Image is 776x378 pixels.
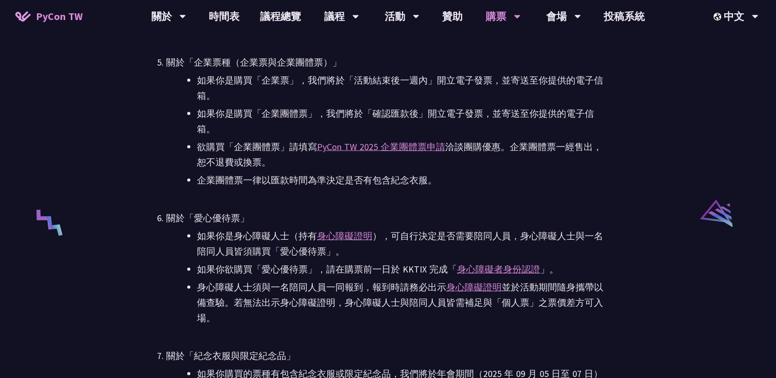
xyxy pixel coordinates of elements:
[197,106,610,136] li: 如果你是購買「企業團體票」，我們將於「確認匯款後」開立電子發票，並寄送至你提供的電子信箱。
[713,13,724,20] img: Locale Icon
[457,263,540,275] a: 身心障礙者身份認證
[197,279,610,325] li: 身心障礙人士須與一名陪同人員一同報到，報到時請務必出示 並於活動期間隨身攜帶以備查驗。若無法出示身心障礙證明，身心障礙人士與陪同人員皆需補足與「個人票」之票價差方可入場。
[15,11,31,22] img: Home icon of PyCon TW 2025
[197,261,610,277] li: 如果你欲購買「愛心優待票」，請在購票前一日於 KKTIX 完成「 」。
[197,139,610,170] li: 欲購買「企業團體票」請填寫 洽談團購優惠。企業團體票一經售出，恕不退費或換票。
[36,9,83,24] span: PyCon TW
[166,348,610,363] div: 關於「紀念衣服與限定紀念品」
[317,140,445,152] a: PyCon TW 2025 企業團體票申請
[446,281,502,292] a: 身心障礙證明
[166,210,610,225] div: 關於「愛心優待票」
[197,72,610,103] li: 如果你是購買「企業票」，我們將於「活動結束後一週內」開立電子發票，並寄送至你提供的電子信箱。
[317,229,372,241] a: 身心障礙證明
[5,4,93,29] a: PyCon TW
[166,54,610,70] div: 關於「企業票種（企業票與企業團體票）」
[197,172,610,187] li: 企業團體票一律以匯款時間為準決定是否有包含紀念衣服。
[197,228,610,259] li: 如果你是身心障礙人士（持有 ），可自行決定是否需要陪同人員，身心障礙人士與一名陪同人員皆須購買「愛心優待票」。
